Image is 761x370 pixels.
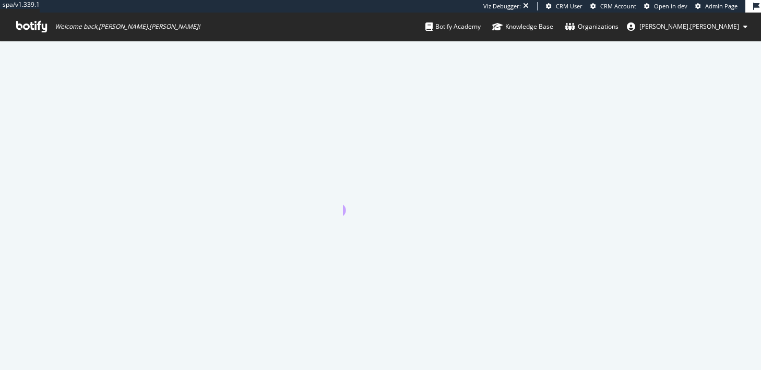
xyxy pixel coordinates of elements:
div: animation [343,178,418,216]
a: Organizations [565,13,619,41]
div: Knowledge Base [492,21,553,32]
div: Organizations [565,21,619,32]
span: Welcome back, [PERSON_NAME].[PERSON_NAME] ! [55,22,200,31]
span: CRM Account [600,2,636,10]
a: Knowledge Base [492,13,553,41]
a: Admin Page [695,2,738,10]
a: Open in dev [644,2,687,10]
a: Botify Academy [425,13,481,41]
div: Botify Academy [425,21,481,32]
span: felicia.crawford [639,22,739,31]
a: CRM User [546,2,582,10]
span: Open in dev [654,2,687,10]
a: CRM Account [590,2,636,10]
span: CRM User [556,2,582,10]
span: Admin Page [705,2,738,10]
div: Viz Debugger: [483,2,521,10]
button: [PERSON_NAME].[PERSON_NAME] [619,18,756,35]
